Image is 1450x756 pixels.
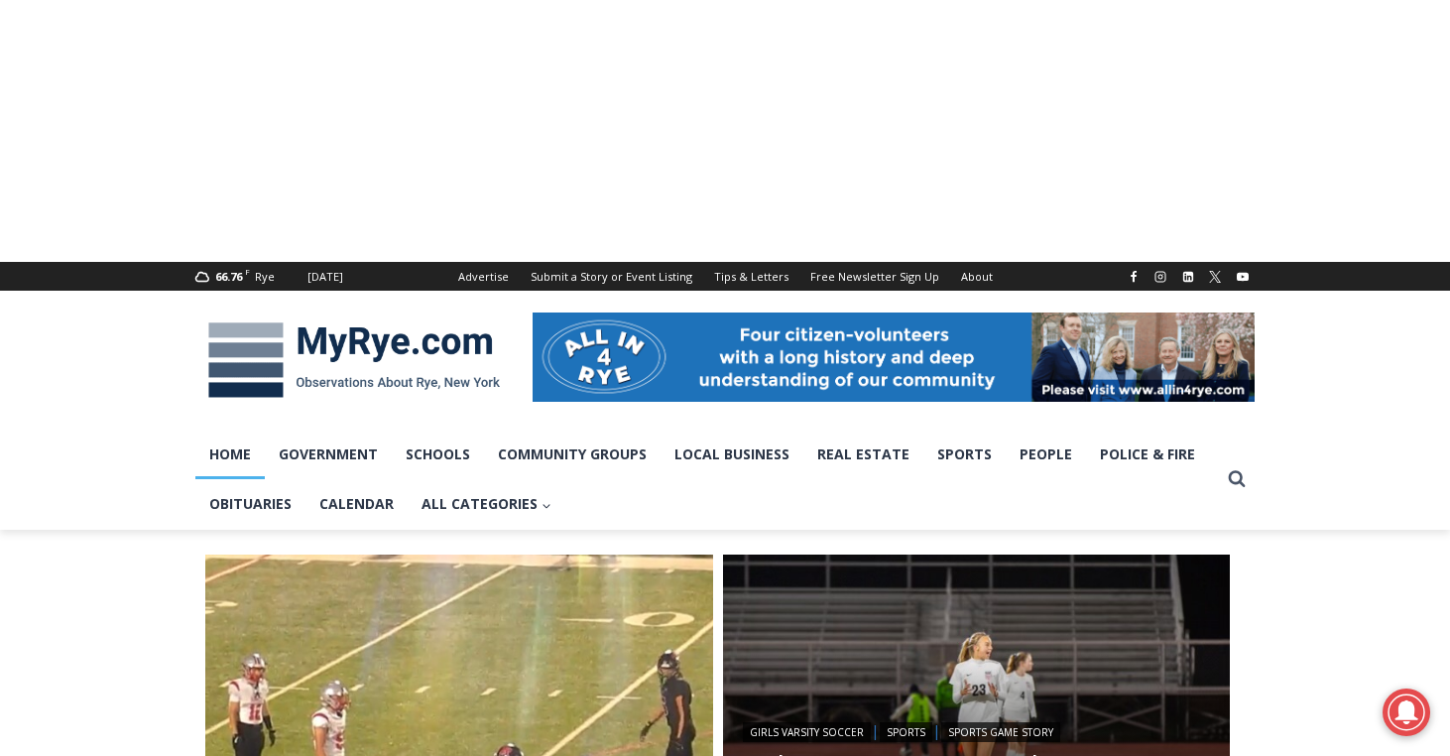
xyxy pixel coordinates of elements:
[265,430,392,479] a: Government
[195,479,305,529] a: Obituaries
[880,722,932,742] a: Sports
[305,479,408,529] a: Calendar
[447,262,520,291] a: Advertise
[923,430,1006,479] a: Sports
[195,430,1219,530] nav: Primary Navigation
[408,479,565,529] a: All Categories
[484,430,661,479] a: Community Groups
[950,262,1004,291] a: About
[1176,265,1200,289] a: Linkedin
[195,430,265,479] a: Home
[661,430,803,479] a: Local Business
[1086,430,1209,479] a: Police & Fire
[533,313,1255,402] img: All in for Rye
[520,262,703,291] a: Submit a Story or Event Listing
[1219,461,1255,497] button: View Search Form
[447,262,1004,291] nav: Secondary Navigation
[392,430,484,479] a: Schools
[195,309,513,412] img: MyRye.com
[1203,265,1227,289] a: X
[1122,265,1146,289] a: Facebook
[941,722,1060,742] a: Sports Game Story
[803,430,923,479] a: Real Estate
[422,493,551,515] span: All Categories
[255,268,275,286] div: Rye
[703,262,799,291] a: Tips & Letters
[743,718,1117,742] div: | |
[307,268,343,286] div: [DATE]
[799,262,950,291] a: Free Newsletter Sign Up
[215,269,242,284] span: 66.76
[245,266,250,277] span: F
[1148,265,1172,289] a: Instagram
[1231,265,1255,289] a: YouTube
[743,722,871,742] a: Girls Varsity Soccer
[1006,430,1086,479] a: People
